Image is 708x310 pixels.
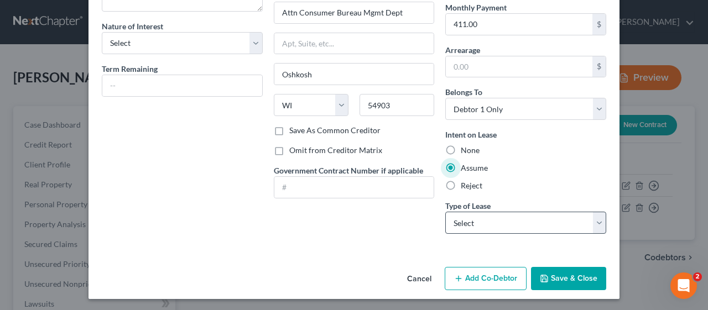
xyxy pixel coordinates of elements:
input: Enter zip.. [360,94,434,116]
input: Enter address... [274,2,434,23]
label: Save As Common Creditor [289,125,381,136]
label: Monthly Payment [445,2,507,13]
button: Cancel [398,268,440,290]
span: Type of Lease [445,201,491,211]
input: 0.00 [446,56,592,77]
label: Nature of Interest [102,20,163,32]
div: $ [592,14,606,35]
label: Government Contract Number if applicable [274,165,423,176]
input: Apt, Suite, etc... [274,33,434,54]
div: $ [592,56,606,77]
label: Reject [461,180,482,191]
input: 0.00 [446,14,592,35]
span: 2 [693,272,702,281]
label: Arrearage [445,44,480,56]
label: None [461,145,480,156]
label: Term Remaining [102,63,158,75]
input: # [274,177,434,198]
label: Intent on Lease [445,129,497,140]
input: -- [102,75,262,96]
button: Add Co-Debtor [445,267,527,290]
iframe: Intercom live chat [670,272,697,299]
label: Omit from Creditor Matrix [289,145,382,156]
button: Save & Close [531,267,606,290]
label: Assume [461,162,488,174]
span: Belongs To [445,87,482,97]
input: Enter city... [274,64,434,85]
